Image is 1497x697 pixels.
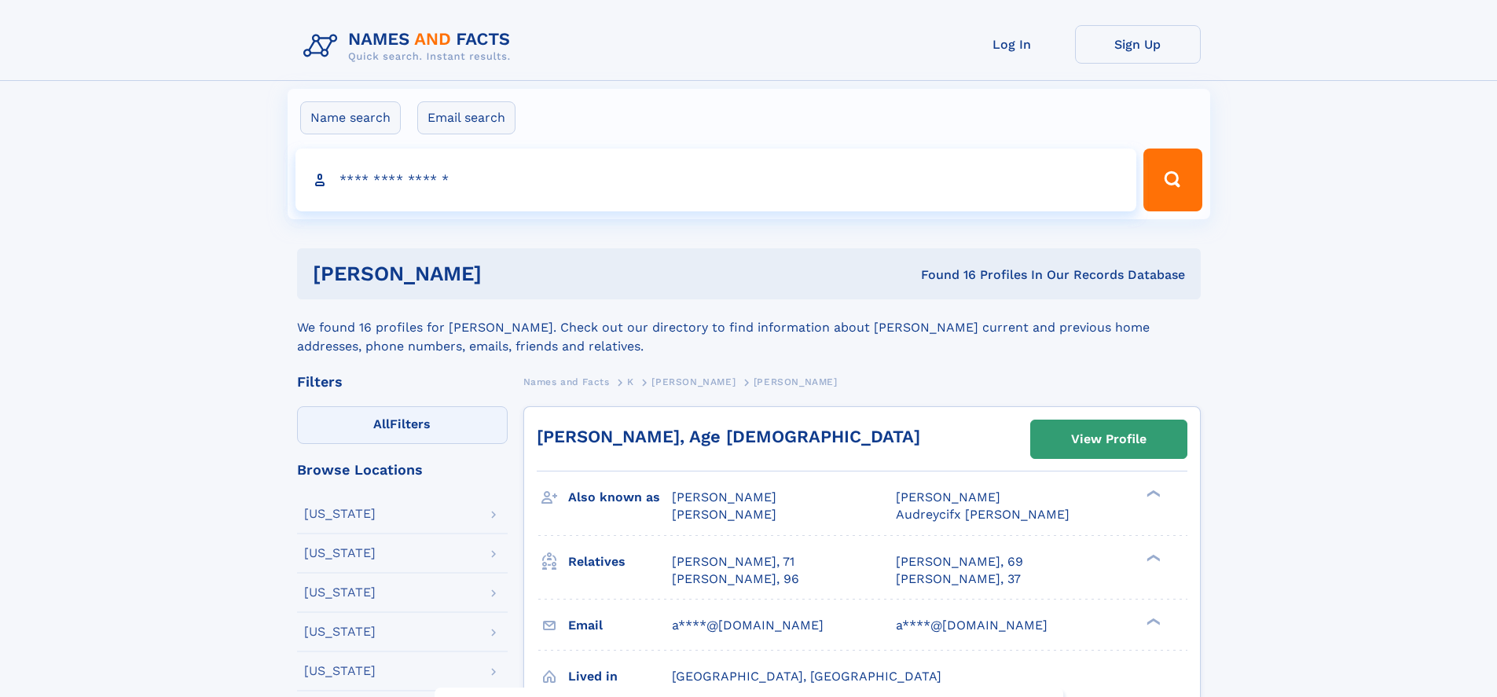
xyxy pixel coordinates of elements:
div: [US_STATE] [304,508,376,520]
div: ❯ [1143,489,1161,499]
a: [PERSON_NAME], Age [DEMOGRAPHIC_DATA] [537,427,920,446]
label: Email search [417,101,516,134]
label: Name search [300,101,401,134]
a: [PERSON_NAME], 71 [672,553,794,570]
span: [PERSON_NAME] [651,376,736,387]
h3: Relatives [568,548,672,575]
div: View Profile [1071,421,1147,457]
a: Log In [949,25,1075,64]
h3: Lived in [568,663,672,690]
div: ❯ [1143,552,1161,563]
a: [PERSON_NAME], 96 [672,570,799,588]
a: [PERSON_NAME] [651,372,736,391]
span: [PERSON_NAME] [754,376,838,387]
a: [PERSON_NAME], 37 [896,570,1021,588]
h3: Also known as [568,484,672,511]
a: [PERSON_NAME], 69 [896,553,1023,570]
span: All [373,416,390,431]
a: View Profile [1031,420,1187,458]
div: [US_STATE] [304,586,376,599]
input: search input [295,149,1137,211]
div: Browse Locations [297,463,508,477]
a: Names and Facts [523,372,610,391]
div: Found 16 Profiles In Our Records Database [701,266,1185,284]
h3: Email [568,612,672,639]
label: Filters [297,406,508,444]
span: [PERSON_NAME] [896,490,1000,504]
span: [PERSON_NAME] [672,490,776,504]
span: K [627,376,634,387]
div: [US_STATE] [304,547,376,559]
div: We found 16 profiles for [PERSON_NAME]. Check out our directory to find information about [PERSON... [297,299,1201,356]
div: Filters [297,375,508,389]
a: K [627,372,634,391]
button: Search Button [1143,149,1202,211]
div: ❯ [1143,616,1161,626]
div: [US_STATE] [304,665,376,677]
a: Sign Up [1075,25,1201,64]
h1: [PERSON_NAME] [313,264,702,284]
span: [GEOGRAPHIC_DATA], [GEOGRAPHIC_DATA] [672,669,941,684]
span: Audreycifx [PERSON_NAME] [896,507,1070,522]
img: Logo Names and Facts [297,25,523,68]
span: [PERSON_NAME] [672,507,776,522]
div: [US_STATE] [304,625,376,638]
